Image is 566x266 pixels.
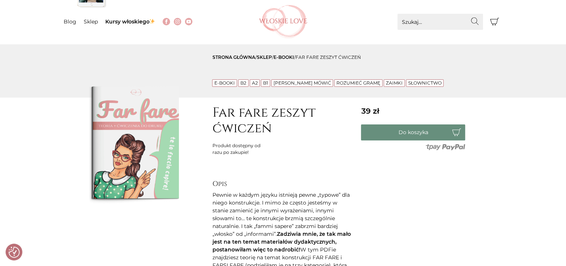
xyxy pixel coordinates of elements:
[212,142,269,156] div: Produkt dostępny od razu po zakupie!
[397,14,483,30] input: Szukaj...
[240,80,246,86] a: B2
[150,19,155,24] img: ✨
[361,124,465,140] button: Do koszyka
[487,14,503,30] button: Koszyk
[214,80,235,86] a: E-booki
[408,80,441,86] a: Słownictwo
[212,105,354,136] h1: Far fare zeszyt ćwiczeń
[361,106,379,115] span: 39
[273,54,294,60] a: E-booki
[259,5,307,38] img: Włoskielove
[212,231,351,253] strong: Zadziwia mnie, że tak mało jest na ten temat materiałów dydaktycznych, postanowiłam więc to nadro...
[336,80,380,86] a: Rozumieć gramę
[212,54,255,60] a: Strona główna
[212,180,354,188] h2: Opis
[386,80,403,86] a: Zaimki
[252,80,258,86] a: A2
[256,54,272,60] a: sklep
[212,54,361,60] span: / / /
[9,247,20,258] button: Preferencje co do zgód
[9,247,20,258] img: Revisit consent button
[274,80,331,86] a: [PERSON_NAME] mówić
[105,18,156,25] a: Kursy włoskiego
[263,80,268,86] a: B1
[84,18,98,25] a: Sklep
[64,18,76,25] a: Blog
[295,54,361,60] span: Far fare zeszyt ćwiczeń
